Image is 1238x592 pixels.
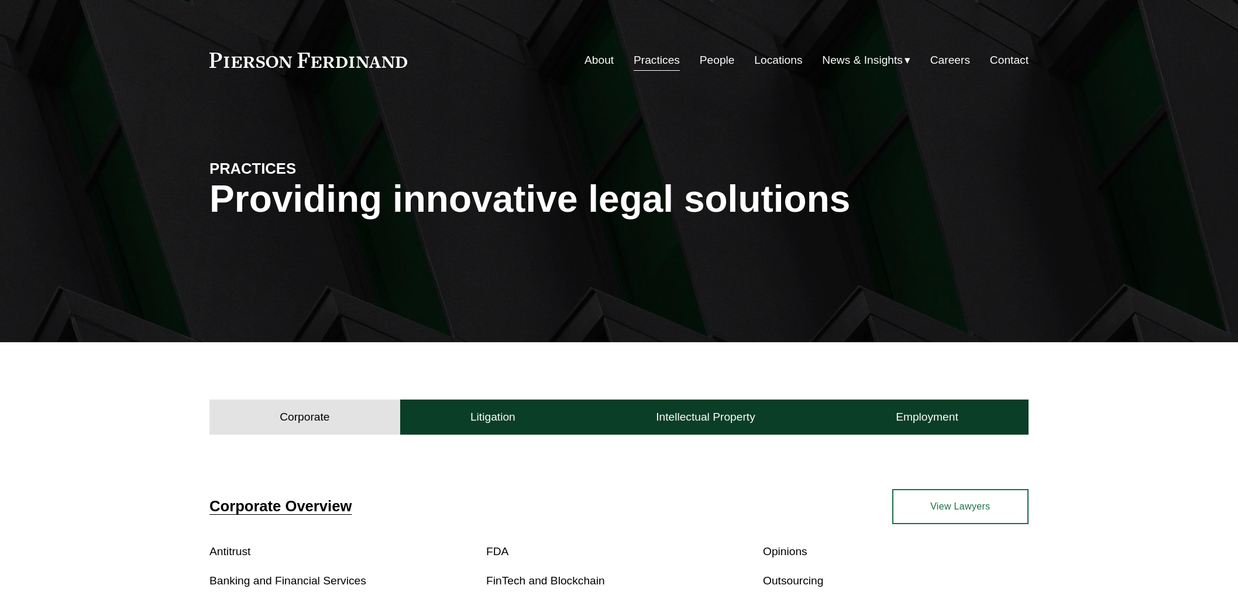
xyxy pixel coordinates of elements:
h4: Litigation [470,410,515,424]
a: Contact [990,49,1029,71]
h4: Employment [896,410,958,424]
h1: Providing innovative legal solutions [209,178,1029,221]
a: About [584,49,614,71]
a: View Lawyers [892,489,1029,524]
a: Corporate Overview [209,498,352,514]
a: Locations [754,49,802,71]
h4: Corporate [280,410,329,424]
h4: Intellectual Property [656,410,755,424]
a: Practices [634,49,680,71]
a: FinTech and Blockchain [486,574,605,587]
a: Careers [930,49,970,71]
a: Outsourcing [763,574,823,587]
span: News & Insights [822,50,903,71]
a: Opinions [763,545,807,557]
a: folder dropdown [822,49,910,71]
a: FDA [486,545,508,557]
a: Banking and Financial Services [209,574,366,587]
h4: PRACTICES [209,159,414,178]
a: Antitrust [209,545,250,557]
a: People [700,49,735,71]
